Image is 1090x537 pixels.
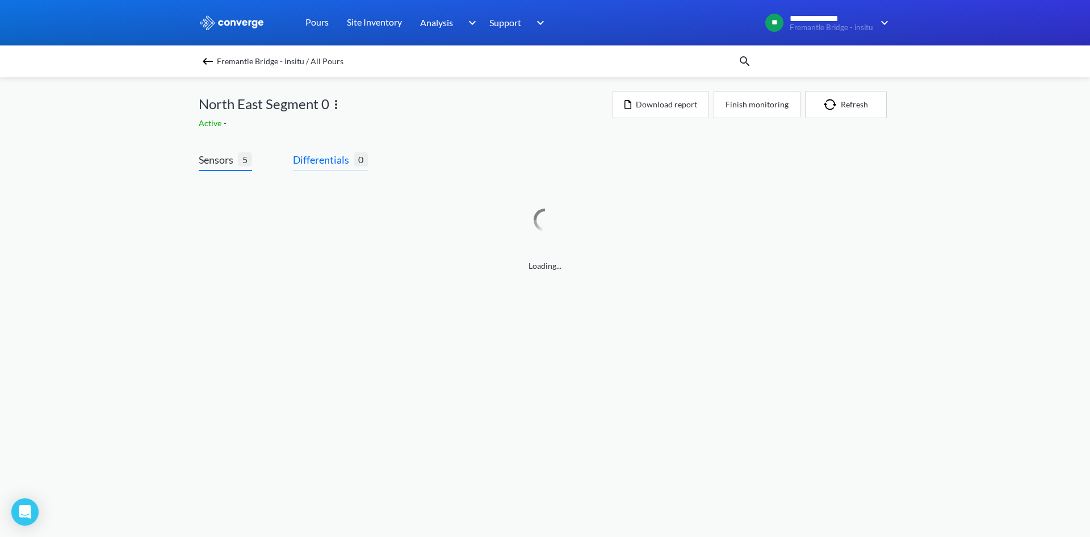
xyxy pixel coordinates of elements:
img: more.svg [329,98,343,111]
span: Fremantle Bridge - insitu [790,23,873,32]
span: Support [489,15,521,30]
button: Finish monitoring [714,91,800,118]
span: Sensors [199,152,238,168]
img: icon-refresh.svg [824,99,841,110]
span: Active [199,118,224,128]
img: downArrow.svg [529,16,547,30]
span: Loading... [199,260,891,272]
img: backspace.svg [201,55,215,68]
img: downArrow.svg [461,16,479,30]
span: - [224,118,229,128]
button: Refresh [805,91,887,118]
img: downArrow.svg [873,16,891,30]
div: Open Intercom Messenger [11,498,39,526]
span: Fremantle Bridge - insitu / All Pours [217,53,343,69]
img: icon-search.svg [738,55,752,68]
span: Differentials [293,152,354,168]
span: 5 [238,152,252,166]
span: 0 [354,152,368,166]
span: Analysis [420,15,453,30]
button: Download report [613,91,709,118]
img: icon-file.svg [624,100,631,109]
img: logo_ewhite.svg [199,15,265,30]
span: North East Segment 0 [199,93,329,115]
